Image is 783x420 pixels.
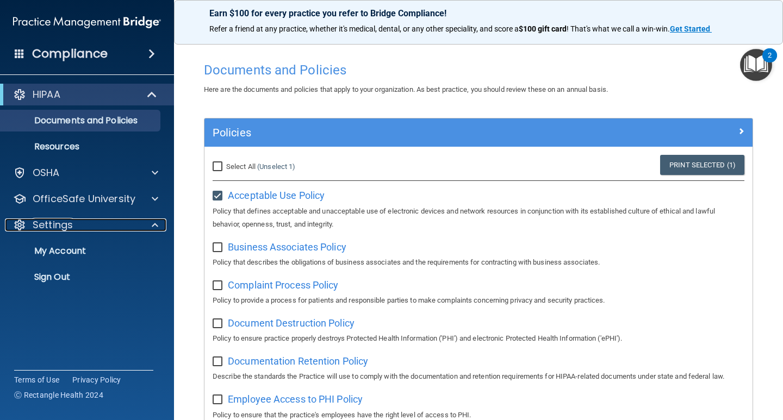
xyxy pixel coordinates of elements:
[213,256,744,269] p: Policy that describes the obligations of business associates and the requirements for contracting...
[13,192,158,205] a: OfficeSafe University
[33,218,73,231] p: Settings
[13,218,158,231] a: Settings
[209,8,748,18] p: Earn $100 for every practice you refer to Bridge Compliance!
[228,317,355,329] span: Document Destruction Policy
[228,279,338,291] span: Complaint Process Policy
[33,88,60,101] p: HIPAA
[213,162,225,171] input: Select All (Unselect 1)
[209,24,519,33] span: Refer a friend at any practice, whether it's medical, dental, or any other speciality, and score a
[204,63,753,77] h4: Documents and Policies
[768,55,772,70] div: 2
[14,390,103,400] span: Ⓒ Rectangle Health 2024
[13,11,161,33] img: PMB logo
[228,190,325,201] span: Acceptable Use Policy
[228,393,363,405] span: Employee Access to PHI Policy
[7,115,156,126] p: Documents and Policies
[213,127,607,139] h5: Policies
[7,246,156,256] p: My Account
[213,205,744,231] p: Policy that defines acceptable and unacceptable use of electronic devices and network resources i...
[213,294,744,307] p: Policy to provide a process for patients and responsible parties to make complaints concerning pr...
[33,166,60,179] p: OSHA
[33,192,135,205] p: OfficeSafe University
[228,355,368,367] span: Documentation Retention Policy
[213,332,744,345] p: Policy to ensure practice properly destroys Protected Health Information ('PHI') and electronic P...
[226,162,256,171] span: Select All
[204,85,608,93] span: Here are the documents and policies that apply to your organization. As best practice, you should...
[670,24,710,33] strong: Get Started
[72,374,121,385] a: Privacy Policy
[257,162,295,171] a: (Unselect 1)
[519,24,567,33] strong: $100 gift card
[740,49,772,81] button: Open Resource Center, 2 new notifications
[213,370,744,383] p: Describe the standards the Practice will use to comply with the documentation and retention requi...
[670,24,712,33] a: Get Started
[13,88,158,101] a: HIPAA
[228,241,346,253] span: Business Associates Policy
[32,46,108,61] h4: Compliance
[660,155,744,175] a: Print Selected (1)
[13,166,158,179] a: OSHA
[213,124,744,141] a: Policies
[7,272,156,283] p: Sign Out
[14,374,59,385] a: Terms of Use
[7,141,156,152] p: Resources
[567,24,670,33] span: ! That's what we call a win-win.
